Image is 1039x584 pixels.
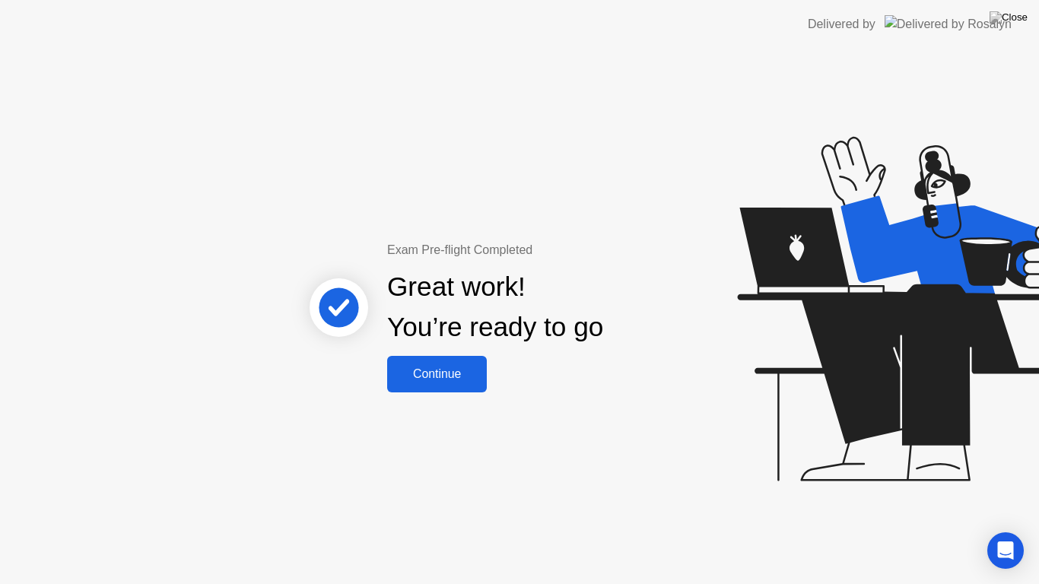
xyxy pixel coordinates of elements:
[387,267,603,348] div: Great work! You’re ready to go
[885,15,1012,33] img: Delivered by Rosalyn
[987,532,1024,569] div: Open Intercom Messenger
[392,367,482,381] div: Continue
[808,15,875,33] div: Delivered by
[387,241,701,259] div: Exam Pre-flight Completed
[990,11,1028,24] img: Close
[387,356,487,392] button: Continue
